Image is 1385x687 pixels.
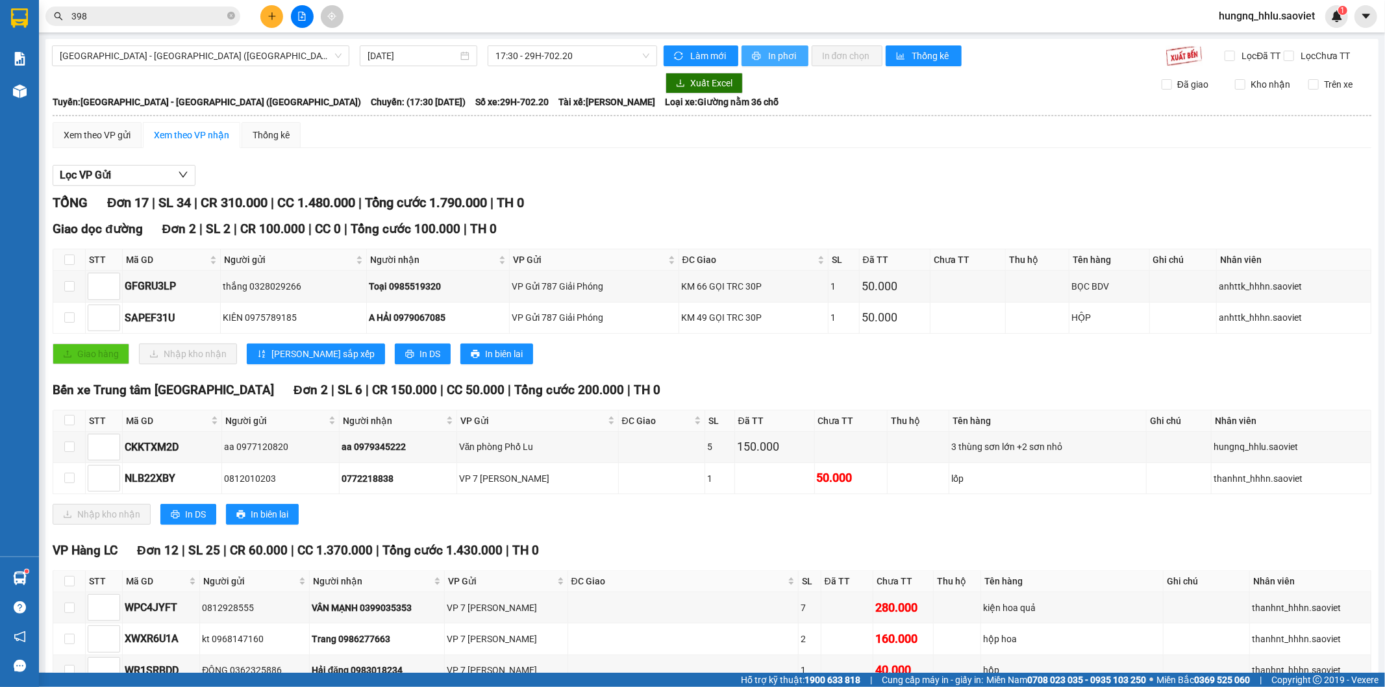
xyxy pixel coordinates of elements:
[368,49,458,63] input: 13/10/2025
[226,504,299,525] button: printerIn biên lai
[1252,601,1369,615] div: thanhnt_hhhn.saoviet
[86,410,123,432] th: STT
[202,632,307,646] div: kt 0968147160
[123,623,200,655] td: XWXR6U1A
[53,165,195,186] button: Lọc VP Gửi
[512,310,676,325] div: VP Gửi 787 Giải Phóng
[277,195,355,210] span: CC 1.480.000
[71,9,225,23] input: Tìm tên, số ĐT hoặc mã đơn
[690,49,728,63] span: Làm mới
[271,347,375,361] span: [PERSON_NAME] sắp xếp
[370,253,496,267] span: Người nhận
[951,440,1143,454] div: 3 thùng sơn lớn +2 sơn nhỏ
[395,343,451,364] button: printerIn DS
[705,410,735,432] th: SL
[344,221,347,236] span: |
[1027,675,1146,685] strong: 0708 023 035 - 0935 103 250
[571,574,785,588] span: ĐC Giao
[185,507,206,521] span: In DS
[123,655,200,686] td: WR1SRBDD
[260,5,283,28] button: plus
[513,253,665,267] span: VP Gửi
[447,663,565,677] div: VP 7 [PERSON_NAME]
[508,382,511,397] span: |
[152,195,155,210] span: |
[1252,663,1369,677] div: thanhnt_hhhn.saoviet
[1069,249,1149,271] th: Tên hàng
[875,661,931,679] div: 40.000
[1150,249,1217,271] th: Ghi chú
[1313,675,1322,684] span: copyright
[123,303,221,334] td: SAPEF31U
[371,95,466,109] span: Chuyến: (17:30 [DATE])
[983,601,1161,615] div: kiện hoa quả
[11,8,28,28] img: logo-vxr
[123,463,222,494] td: NLB22XBY
[445,592,568,623] td: VP 7 Phạm Văn Đồng
[13,52,27,66] img: solution-icon
[313,574,432,588] span: Người nhận
[873,571,934,592] th: Chưa TT
[86,571,123,592] th: STT
[1172,77,1214,92] span: Đã giao
[1319,77,1358,92] span: Trên xe
[342,440,455,454] div: aa 0979345222
[983,632,1161,646] div: hộp hoa
[14,631,26,643] span: notification
[125,662,197,679] div: WR1SRBDD
[126,253,207,267] span: Mã GD
[690,76,732,90] span: Xuất Excel
[60,46,342,66] span: Hà Nội - Lào Cai (Giường)
[875,599,931,617] div: 280.000
[666,73,743,94] button: downloadXuất Excel
[986,673,1146,687] span: Miền Nam
[512,543,539,558] span: TH 0
[343,414,443,428] span: Người nhận
[930,249,1006,271] th: Chưa TT
[188,543,220,558] span: SL 25
[1260,673,1262,687] span: |
[475,95,549,109] span: Số xe: 29H-702.20
[158,195,191,210] span: SL 34
[154,128,229,142] div: Xem theo VP nhận
[312,632,443,646] div: Trang 0986277663
[741,673,860,687] span: Hỗ trợ kỹ thuật:
[862,308,928,327] div: 50.000
[419,347,440,361] span: In DS
[224,440,337,454] div: aa 0977120820
[13,84,27,98] img: warehouse-icon
[251,507,288,521] span: In biên lai
[681,310,826,325] div: KM 49 GỌI TRC 30P
[949,410,1146,432] th: Tên hàng
[293,382,328,397] span: Đơn 2
[224,253,353,267] span: Người gửi
[53,504,151,525] button: downloadNhập kho nhận
[1214,440,1368,454] div: hungnq_hhlu.saoviet
[829,249,860,271] th: SL
[888,410,949,432] th: Thu hộ
[1331,10,1343,22] img: icon-new-feature
[815,410,888,432] th: Chưa TT
[14,601,26,614] span: question-circle
[860,249,930,271] th: Đã TT
[227,10,235,23] span: close-circle
[321,5,343,28] button: aim
[1250,571,1371,592] th: Nhân viên
[201,195,268,210] span: CR 310.000
[223,310,364,325] div: KIÊN 0975789185
[817,469,886,487] div: 50.000
[1071,310,1147,325] div: HỘP
[268,12,277,21] span: plus
[225,414,326,428] span: Người gửi
[821,571,873,592] th: Đã TT
[460,414,605,428] span: VP Gửi
[676,79,685,89] span: download
[86,249,123,271] th: STT
[125,439,219,455] div: CKKTXM2D
[875,630,931,648] div: 160.000
[1006,249,1070,271] th: Thu hộ
[291,5,314,28] button: file-add
[331,382,334,397] span: |
[1208,8,1325,24] span: hungnq_hhlu.saoviet
[1212,410,1371,432] th: Nhân viên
